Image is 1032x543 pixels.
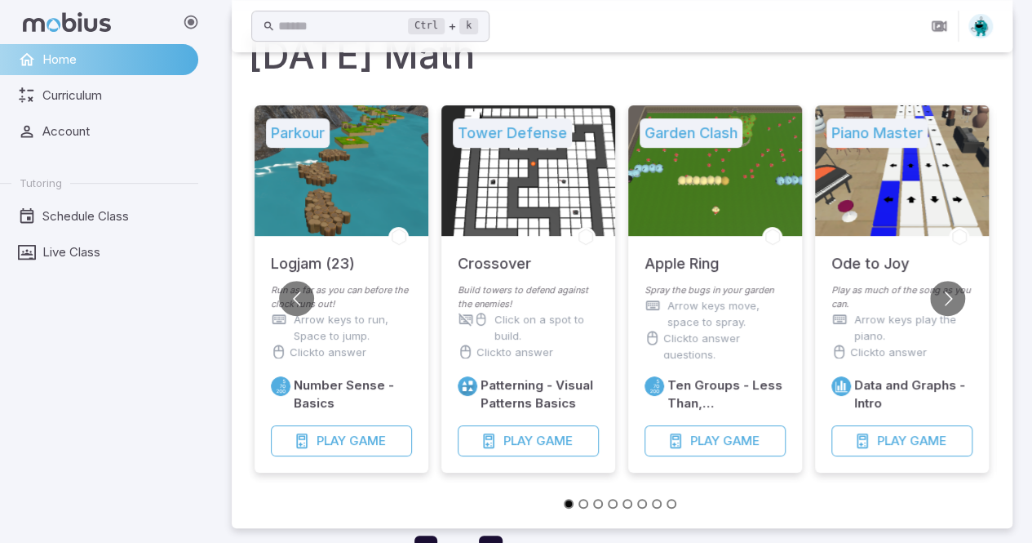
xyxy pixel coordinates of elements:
div: + [408,16,478,36]
kbd: k [459,18,478,34]
p: Click to answer questions. [850,344,972,376]
button: Go to slide 5 [622,499,632,509]
a: Place Value [644,376,664,396]
button: Go to previous slide [279,281,314,316]
span: Home [42,51,187,69]
a: Visual Patterning [458,376,477,396]
button: PlayGame [458,425,599,456]
button: PlayGame [271,425,412,456]
button: Go to next slide [930,281,965,316]
span: Play [317,432,346,450]
span: Game [723,432,760,450]
a: Data/Graphing [831,376,851,396]
img: octagon.svg [968,14,993,38]
h5: Ode to Joy [831,236,909,275]
kbd: Ctrl [408,18,445,34]
h5: Parkour [266,118,330,148]
h5: Crossover [458,236,531,275]
p: Play as much of the song as you can. [831,283,972,311]
h5: Garden Clash [640,118,742,148]
span: Game [910,432,946,450]
a: Place Value [271,376,290,396]
button: Go to slide 2 [578,499,588,509]
span: Tutoring [20,176,62,190]
p: Click to answer questions. [476,344,599,376]
span: Play [877,432,906,450]
button: Join in Zoom Client [923,11,954,42]
h5: Apple Ring [644,236,719,275]
p: Spray the bugs in your garden [644,283,786,297]
span: Game [536,432,573,450]
p: Click to answer questions. [290,344,412,376]
h5: Tower Defense [453,118,572,148]
button: Go to slide 8 [667,499,676,509]
p: Build towers to defend against the enemies! [458,283,599,311]
p: Arrow keys play the piano. [854,311,972,344]
span: Account [42,122,187,140]
p: Arrow keys to run, Space to jump. [294,311,412,344]
h6: Number Sense - Basics [294,376,412,412]
button: PlayGame [831,425,972,456]
span: Schedule Class [42,207,187,225]
span: Play [690,432,720,450]
h5: Logjam (23) [271,236,355,275]
p: Arrow keys move, space to spray. [667,297,786,330]
button: Go to slide 7 [652,499,662,509]
button: Go to slide 1 [564,499,574,509]
span: Game [349,432,386,450]
button: Go to slide 3 [593,499,603,509]
span: Curriculum [42,87,187,105]
button: Go to slide 4 [608,499,618,509]
p: Click on a spot to build. [494,311,599,344]
button: Go to slide 6 [637,499,647,509]
p: Click to answer questions. [663,330,786,363]
button: PlayGame [644,425,786,456]
p: Run as far as you can before the clock runs out! [271,283,412,311]
h6: Ten Groups - Less Than, [GEOGRAPHIC_DATA] [667,376,786,412]
h5: Piano Master [826,118,928,148]
h1: [DATE] Math [248,27,996,82]
span: Live Class [42,243,187,261]
h6: Patterning - Visual Patterns Basics [481,376,599,412]
span: Play [503,432,533,450]
h6: Data and Graphs - Intro [854,376,972,412]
